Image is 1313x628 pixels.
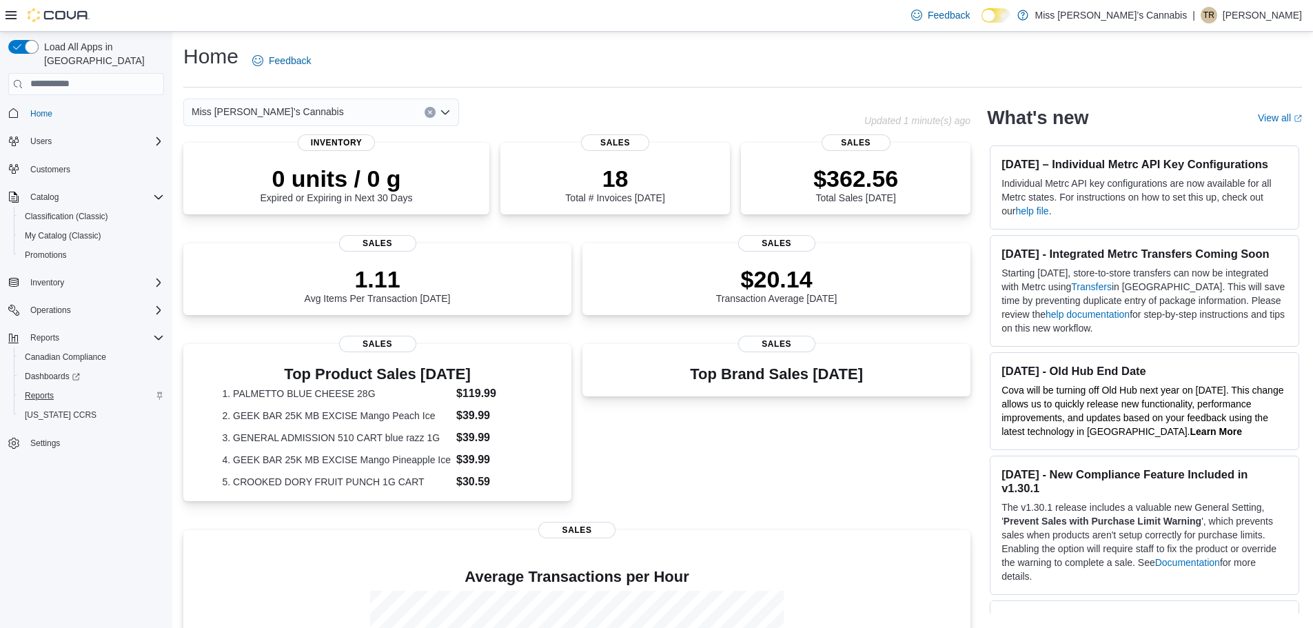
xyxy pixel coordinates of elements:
a: Documentation [1155,557,1220,568]
span: Users [25,133,164,150]
button: Reports [14,386,170,405]
span: Feedback [269,54,311,68]
button: Catalog [25,189,64,205]
button: Customers [3,159,170,179]
button: Classification (Classic) [14,207,170,226]
a: Customers [25,161,76,178]
span: Inventory [25,274,164,291]
a: Classification (Classic) [19,208,114,225]
span: My Catalog (Classic) [25,230,101,241]
span: Reports [25,330,164,346]
p: Updated 1 minute(s) ago [864,115,970,126]
button: Home [3,103,170,123]
dt: 5. CROOKED DORY FRUIT PUNCH 1G CART [223,475,451,489]
p: Individual Metrc API key configurations are now available for all Metrc states. For instructions ... [1001,176,1287,218]
button: Open list of options [440,107,451,118]
a: View allExternal link [1258,112,1302,123]
a: Learn More [1190,426,1242,437]
a: help file [1015,205,1048,216]
p: 1.11 [305,265,451,293]
h4: Average Transactions per Hour [194,569,959,585]
a: Transfers [1071,281,1112,292]
p: The v1.30.1 release includes a valuable new General Setting, ' ', which prevents sales when produ... [1001,500,1287,583]
span: Load All Apps in [GEOGRAPHIC_DATA] [39,40,164,68]
span: Feedback [928,8,970,22]
dd: $39.99 [456,407,533,424]
div: Total Sales [DATE] [813,165,898,203]
a: My Catalog (Classic) [19,227,107,244]
span: Catalog [25,189,164,205]
span: Classification (Classic) [19,208,164,225]
span: Catalog [30,192,59,203]
div: Expired or Expiring in Next 30 Days [261,165,413,203]
span: Washington CCRS [19,407,164,423]
button: Settings [3,433,170,453]
span: Home [30,108,52,119]
span: Sales [581,134,650,151]
span: Canadian Compliance [25,352,106,363]
button: [US_STATE] CCRS [14,405,170,425]
dd: $39.99 [456,429,533,446]
span: Settings [25,434,164,452]
span: Customers [30,164,70,175]
span: Users [30,136,52,147]
button: Clear input [425,107,436,118]
span: Reports [30,332,59,343]
h3: Top Brand Sales [DATE] [690,366,863,383]
span: Inventory [30,277,64,288]
span: Sales [339,235,416,252]
span: Classification (Classic) [25,211,108,222]
svg: External link [1294,114,1302,123]
span: TR [1203,7,1214,23]
span: Miss [PERSON_NAME]’s Cannabis [192,103,344,120]
span: Operations [30,305,71,316]
span: Cova will be turning off Old Hub next year on [DATE]. This change allows us to quickly release ne... [1001,385,1283,437]
span: Sales [738,235,815,252]
span: Dashboards [19,368,164,385]
p: 18 [565,165,664,192]
a: help documentation [1046,309,1130,320]
p: $20.14 [716,265,837,293]
h3: [DATE] – Individual Metrc API Key Configurations [1001,157,1287,171]
p: | [1192,7,1195,23]
div: Avg Items Per Transaction [DATE] [305,265,451,304]
a: Canadian Compliance [19,349,112,365]
button: Operations [25,302,77,318]
dd: $39.99 [456,452,533,468]
dt: 2. GEEK BAR 25K MB EXCISE Mango Peach Ice [223,409,451,423]
span: Customers [25,161,164,178]
span: Inventory [298,134,375,151]
span: My Catalog (Classic) [19,227,164,244]
img: Cova [28,8,90,22]
button: Inventory [3,273,170,292]
span: Settings [30,438,60,449]
button: Reports [25,330,65,346]
span: Reports [19,387,164,404]
div: Tabitha Robinson [1201,7,1217,23]
h3: Top Product Sales [DATE] [223,366,533,383]
strong: Prevent Sales with Purchase Limit Warning [1004,516,1201,527]
button: Inventory [25,274,70,291]
dt: 3. GENERAL ADMISSION 510 CART blue razz 1G [223,431,451,445]
nav: Complex example [8,98,164,489]
span: Canadian Compliance [19,349,164,365]
a: Feedback [247,47,316,74]
a: Dashboards [19,368,85,385]
h3: [DATE] - Integrated Metrc Transfers Coming Soon [1001,247,1287,261]
span: [US_STATE] CCRS [25,409,96,421]
dd: $30.59 [456,474,533,490]
span: Sales [822,134,890,151]
button: Promotions [14,245,170,265]
span: Promotions [25,250,67,261]
span: Operations [25,302,164,318]
button: Reports [3,328,170,347]
h1: Home [183,43,238,70]
span: Dashboards [25,371,80,382]
h3: [DATE] - New Compliance Feature Included in v1.30.1 [1001,467,1287,495]
button: Users [25,133,57,150]
dt: 1. PALMETTO BLUE CHEESE 28G [223,387,451,401]
p: [PERSON_NAME] [1223,7,1302,23]
a: Feedback [906,1,975,29]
